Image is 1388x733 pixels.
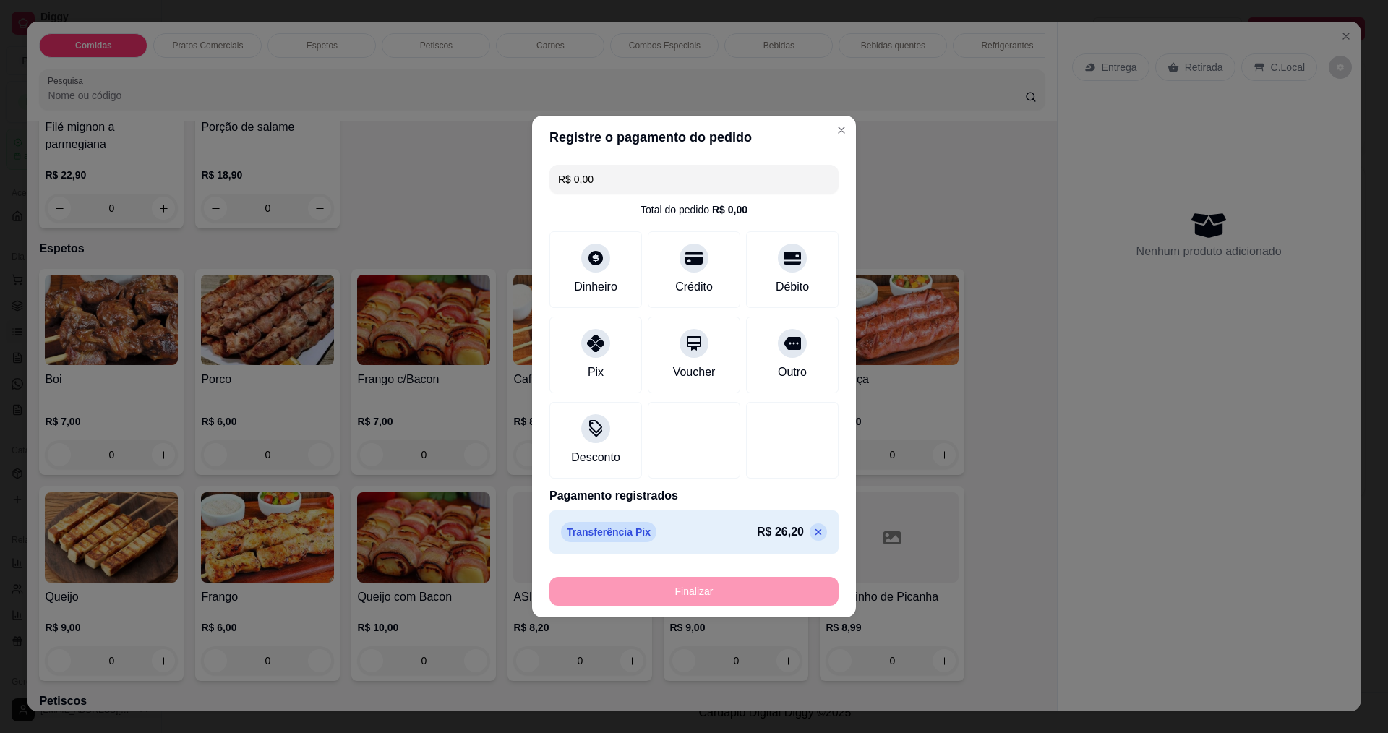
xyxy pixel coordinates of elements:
input: Ex.: hambúrguer de cordeiro [558,165,830,194]
div: Débito [776,278,809,296]
div: Pix [588,364,604,381]
button: Close [830,119,853,142]
div: Outro [778,364,807,381]
div: Desconto [571,449,620,466]
div: Crédito [675,278,713,296]
header: Registre o pagamento do pedido [532,116,856,159]
p: Transferência Pix [561,522,656,542]
div: R$ 0,00 [712,202,747,217]
p: Pagamento registrados [549,487,839,505]
p: R$ 26,20 [757,523,804,541]
div: Total do pedido [641,202,747,217]
div: Dinheiro [574,278,617,296]
div: Voucher [673,364,716,381]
